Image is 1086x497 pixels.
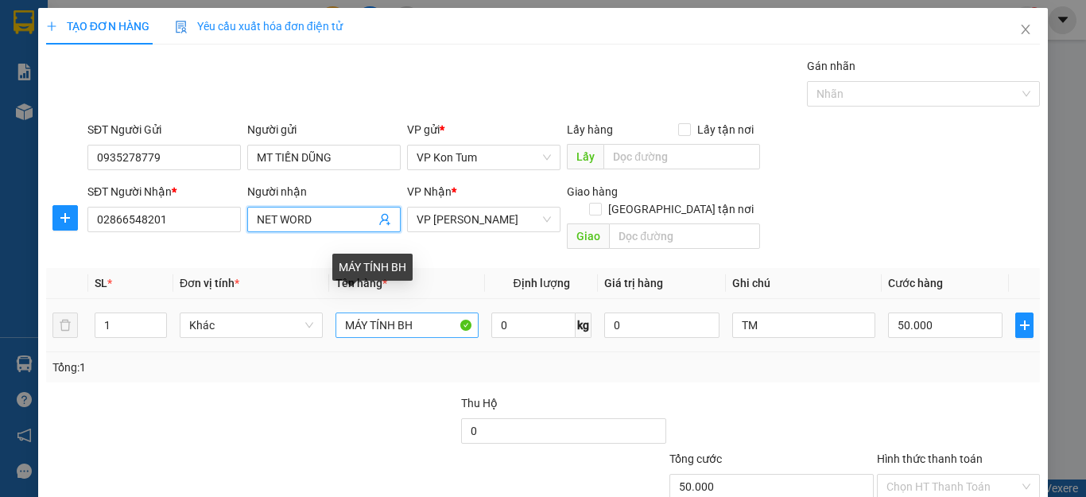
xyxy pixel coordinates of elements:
div: SINH [14,52,125,71]
span: SL [95,277,107,289]
input: 0 [604,313,719,338]
div: VP gửi [407,121,560,138]
span: plus [1016,319,1033,332]
div: SĐT Người Nhận [87,183,241,200]
span: [GEOGRAPHIC_DATA] tận nơi [602,200,760,218]
div: 0396807972 [14,71,125,93]
th: Ghi chú [726,268,882,299]
label: Hình thức thanh toán [877,452,983,465]
div: MÁY TÍNH BH [332,254,413,281]
span: Nhận: [136,15,174,32]
input: Ghi Chú [732,313,875,338]
span: Thu Hộ [461,397,498,410]
button: plus [1015,313,1034,338]
div: VP Kon Tum [14,14,125,52]
button: Close [1003,8,1048,52]
span: Tổng cước [669,452,722,465]
span: plus [53,212,77,224]
button: plus [52,205,78,231]
span: Yêu cầu xuất hóa đơn điện tử [175,20,343,33]
span: VP Thành Thái [417,208,551,231]
span: TẠO ĐƠN HÀNG [46,20,149,33]
input: Dọc đường [603,144,760,169]
span: Lấy hàng [567,123,613,136]
span: plus [46,21,57,32]
div: Người gửi [247,121,401,138]
span: VP Nhận [407,185,452,198]
input: Dọc đường [609,223,760,249]
span: user-add [378,213,391,226]
label: Gán nhãn [807,60,855,72]
button: delete [52,313,78,338]
span: Khác [189,313,313,337]
span: Định lượng [513,277,569,289]
span: Lấy [567,144,603,169]
span: Lấy tận nơi [691,121,760,138]
span: Đơn vị tính [180,277,239,289]
span: kg [576,313,591,338]
div: VP [PERSON_NAME] [136,14,264,52]
span: VP Kon Tum [417,146,551,169]
div: 60.000 [12,103,127,122]
span: close [1019,23,1032,36]
div: 0357835341 [136,71,264,93]
span: Giao [567,223,609,249]
span: Gửi: [14,15,38,32]
input: VD: Bàn, Ghế [335,313,479,338]
div: SĐT Người Gửi [87,121,241,138]
span: CR : [12,104,37,121]
div: Người nhận [247,183,401,200]
span: Giao hàng [567,185,618,198]
span: Cước hàng [888,277,943,289]
div: Tổng: 1 [52,359,421,376]
div: LÂM [136,52,264,71]
img: icon [175,21,188,33]
span: Giá trị hàng [604,277,663,289]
